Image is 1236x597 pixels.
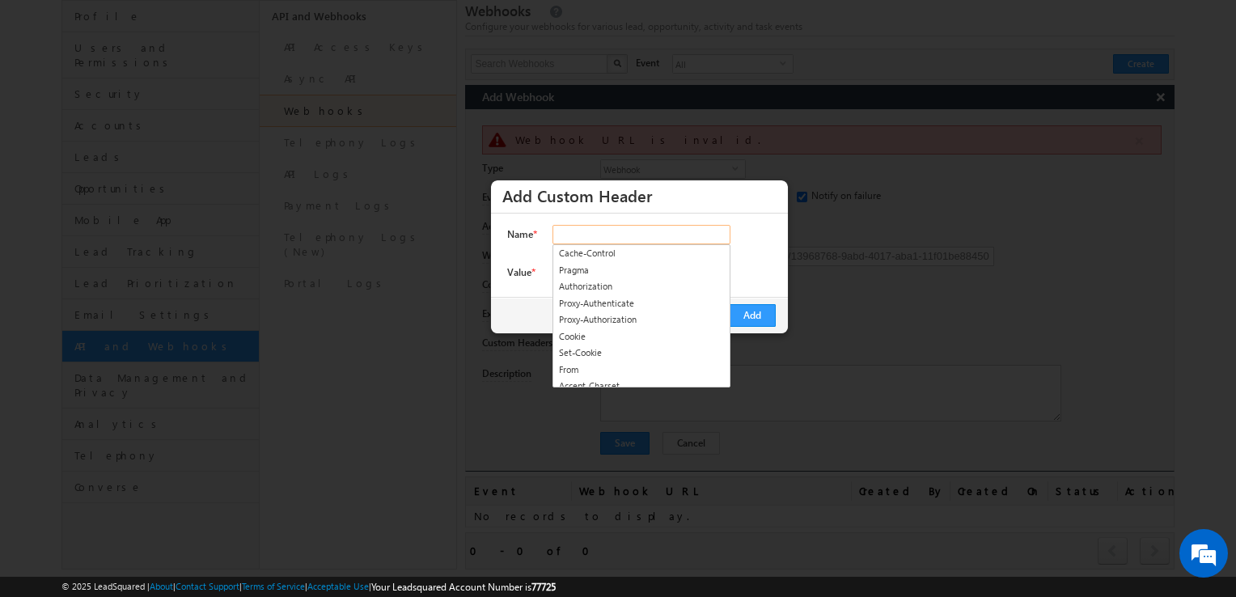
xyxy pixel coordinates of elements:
[553,245,730,262] a: Cache-Control
[531,581,556,593] span: 77725
[729,304,776,327] button: Add
[553,328,730,345] a: Cookie
[507,265,545,280] label: Value
[176,581,239,591] a: Contact Support
[553,362,730,379] a: From
[553,311,730,328] a: Proxy-Authorization
[507,227,545,242] label: Name
[242,581,305,591] a: Terms of Service
[553,378,730,395] a: Accept-Charset
[307,581,369,591] a: Acceptable Use
[553,345,730,362] a: Set-Cookie
[21,150,295,456] textarea: Type your message and hit 'Enter'
[553,295,730,312] a: Proxy-Authenticate
[220,469,294,491] em: Start Chat
[150,581,173,591] a: About
[28,85,68,106] img: d_60004797649_company_0_60004797649
[553,262,730,279] a: Pragma
[502,181,777,210] h3: Add Custom Header
[84,85,272,106] div: Chat with us now
[371,581,556,593] span: Your Leadsquared Account Number is
[265,8,304,47] div: Minimize live chat window
[553,278,730,295] a: Authorization
[61,579,556,595] span: © 2025 LeadSquared | | | | |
